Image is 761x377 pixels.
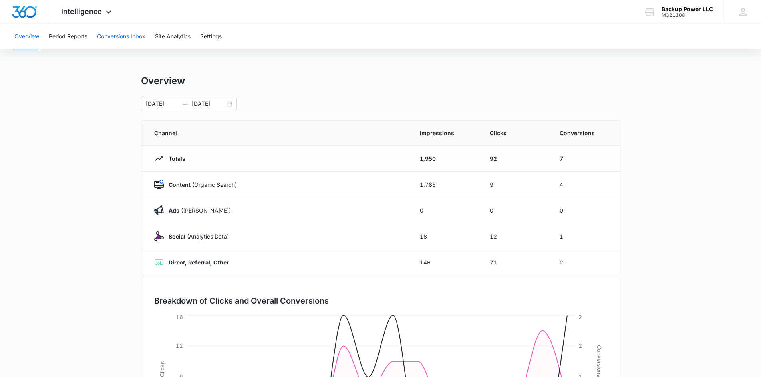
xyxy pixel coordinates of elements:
[141,75,185,87] h1: Overview
[97,24,145,49] button: Conversions Inbox
[550,197,620,223] td: 0
[200,24,222,49] button: Settings
[480,197,550,223] td: 0
[176,342,183,349] tspan: 12
[182,101,189,107] span: swap-right
[169,181,191,188] strong: Content
[192,99,225,108] input: End date
[49,24,87,49] button: Period Reports
[490,129,540,137] span: Clicks
[176,314,183,320] tspan: 16
[14,24,39,49] button: Overview
[596,345,603,377] tspan: Conversions
[480,223,550,249] td: 12
[480,249,550,275] td: 71
[154,129,401,137] span: Channel
[560,129,607,137] span: Conversions
[146,99,179,108] input: Start date
[155,24,191,49] button: Site Analytics
[164,232,229,241] p: (Analytics Data)
[154,205,164,215] img: Ads
[550,146,620,172] td: 7
[550,249,620,275] td: 2
[154,231,164,241] img: Social
[158,361,165,377] tspan: Clicks
[169,233,185,240] strong: Social
[550,223,620,249] td: 1
[662,6,713,12] div: account name
[164,180,237,189] p: (Organic Search)
[169,207,179,214] strong: Ads
[480,172,550,197] td: 9
[154,295,329,307] h3: Breakdown of Clicks and Overall Conversions
[154,180,164,189] img: Content
[420,129,471,137] span: Impressions
[410,146,480,172] td: 1,950
[578,314,582,320] tspan: 2
[61,7,102,16] span: Intelligence
[164,154,185,163] p: Totals
[410,249,480,275] td: 146
[662,12,713,18] div: account id
[164,206,231,215] p: ([PERSON_NAME])
[578,342,582,349] tspan: 2
[182,101,189,107] span: to
[410,197,480,223] td: 0
[169,259,229,266] strong: Direct, Referral, Other
[480,146,550,172] td: 92
[550,172,620,197] td: 4
[410,223,480,249] td: 18
[410,172,480,197] td: 1,786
